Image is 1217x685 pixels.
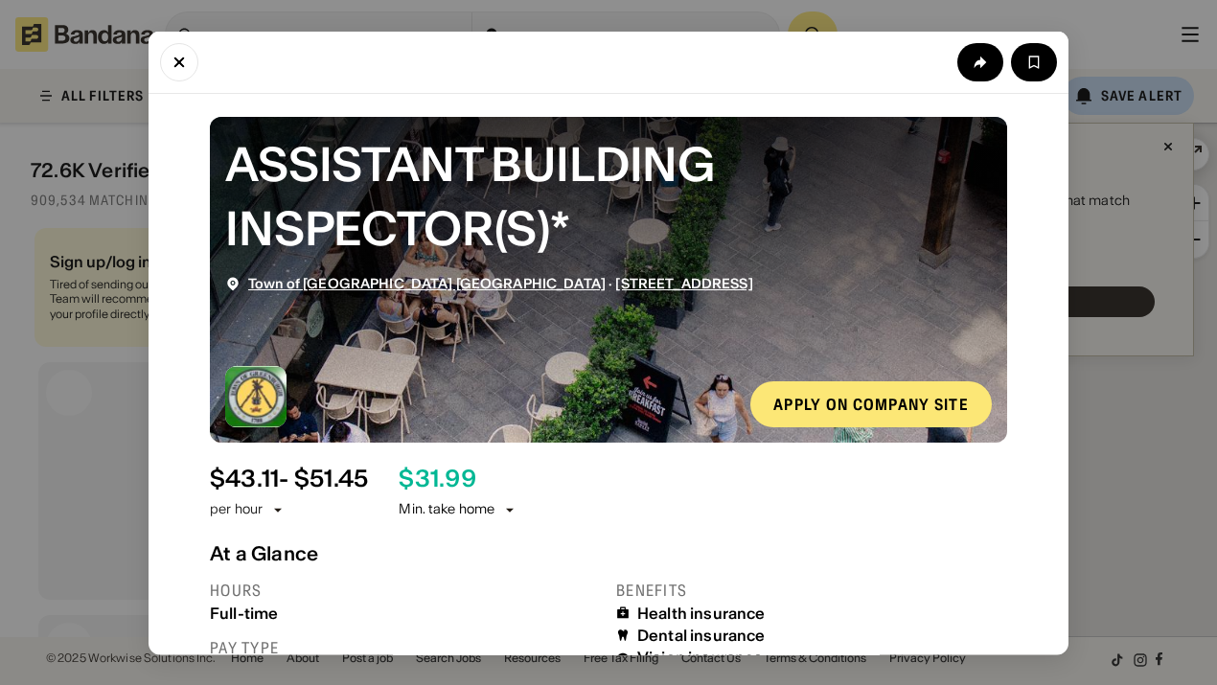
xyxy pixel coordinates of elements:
[248,274,606,291] span: Town of [GEOGRAPHIC_DATA] [GEOGRAPHIC_DATA]
[615,274,752,291] span: [STREET_ADDRESS]
[225,131,992,260] div: ASSISTANT BUILDING INSPECTOR(S)*
[637,604,766,622] div: Health insurance
[399,500,517,519] div: Min. take home
[210,500,263,519] div: per hour
[637,649,764,667] div: Vision insurance
[773,396,969,411] div: Apply on company site
[210,465,368,492] div: $ 43.11 - $51.45
[637,626,766,644] div: Dental insurance
[160,42,198,80] button: Close
[225,365,287,426] img: Town of Greenburgh NY logo
[210,637,601,657] div: Pay type
[210,541,1007,564] div: At a Glance
[210,580,601,600] div: Hours
[616,580,1007,600] div: Benefits
[210,604,601,622] div: Full-time
[248,275,753,291] div: ·
[399,465,475,492] div: $ 31.99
